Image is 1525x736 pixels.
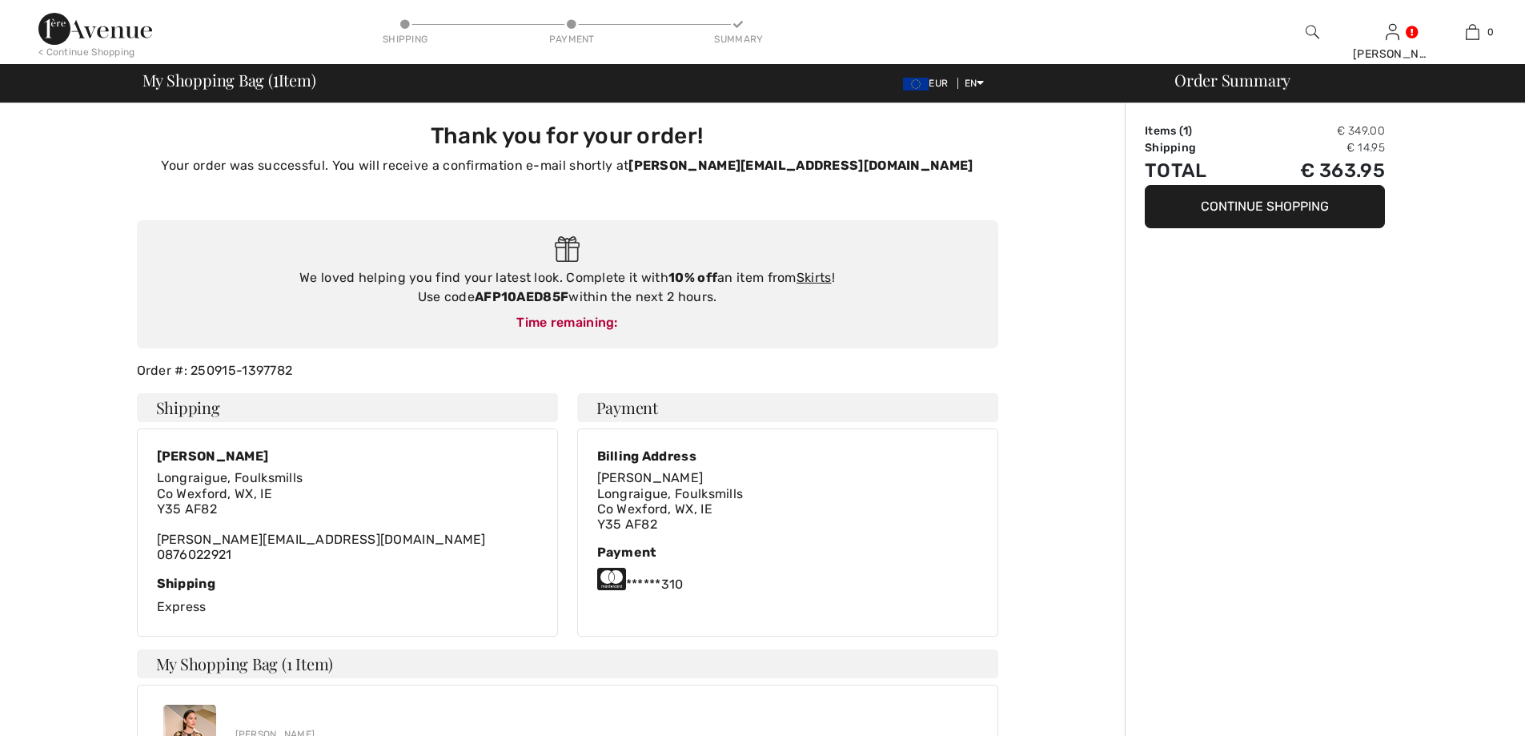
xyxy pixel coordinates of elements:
[157,448,486,464] div: [PERSON_NAME]
[1145,123,1246,139] td: Items ( )
[1183,124,1188,138] span: 1
[628,158,973,173] strong: [PERSON_NAME][EMAIL_ADDRESS][DOMAIN_NAME]
[38,13,152,45] img: 1ère Avenue
[146,156,989,175] p: Your order was successful. You will receive a confirmation e-mail shortly at
[475,289,568,304] strong: AFP10AED85F
[597,545,978,560] div: Payment
[153,313,982,332] div: Time remaining:
[153,268,982,307] div: We loved helping you find your latest look. Complete it with an item from ! Use code within the n...
[157,576,538,617] div: Express
[1433,22,1511,42] a: 0
[273,68,279,89] span: 1
[137,393,558,422] h4: Shipping
[157,576,538,591] div: Shipping
[555,236,580,263] img: Gift.svg
[1155,72,1515,88] div: Order Summary
[597,448,744,464] div: Billing Address
[127,361,1008,380] div: Order #: 250915-1397782
[137,650,998,678] h4: My Shopping Bag (1 Item)
[1246,123,1385,139] td: € 349.00
[38,45,135,59] div: < Continue Shopping
[548,32,596,46] div: Payment
[1487,25,1494,39] span: 0
[1145,156,1246,185] td: Total
[797,270,832,285] a: Skirts
[597,486,744,532] span: Longraigue, Foulksmills Co Wexford, WX, IE Y35 AF82
[903,78,929,90] img: Euro
[381,32,429,46] div: Shipping
[714,32,762,46] div: Summary
[1386,24,1399,39] a: Sign In
[1145,139,1246,156] td: Shipping
[577,393,998,422] h4: Payment
[1353,46,1431,62] div: [PERSON_NAME]
[146,123,989,150] h3: Thank you for your order!
[1386,22,1399,42] img: My Info
[1246,156,1385,185] td: € 363.95
[157,470,486,562] div: [PERSON_NAME][EMAIL_ADDRESS][DOMAIN_NAME] 0876022921
[1246,139,1385,156] td: € 14.95
[1306,22,1319,42] img: search the website
[903,78,954,89] span: EUR
[142,72,316,88] span: My Shopping Bag ( Item)
[965,78,985,89] span: EN
[668,270,717,285] strong: 10% off
[1145,185,1385,228] button: Continue Shopping
[157,470,303,516] span: Longraigue, Foulksmills Co Wexford, WX, IE Y35 AF82
[1466,22,1479,42] img: My Bag
[597,470,704,485] span: [PERSON_NAME]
